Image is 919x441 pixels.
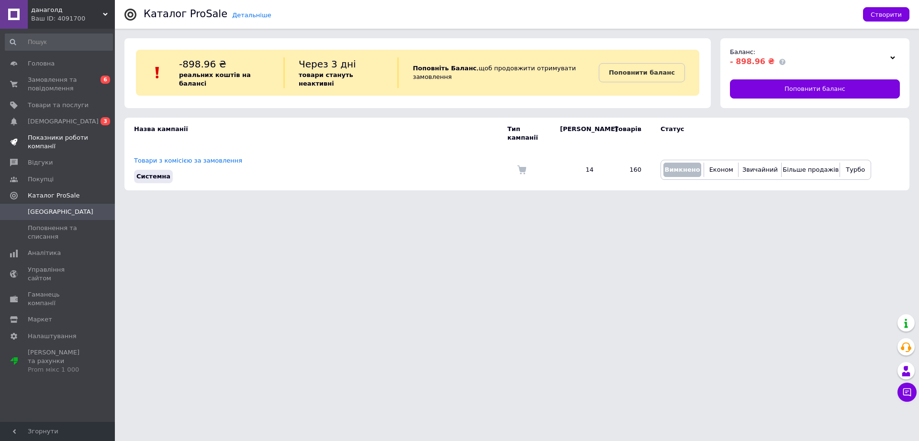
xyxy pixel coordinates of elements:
a: Поповнити баланс [730,79,900,99]
button: Більше продажів [784,163,837,177]
span: Налаштування [28,332,77,341]
button: Економ [706,163,736,177]
a: Поповнити баланс [599,63,685,82]
span: 6 [101,76,110,84]
div: , щоб продовжити отримувати замовлення [398,57,598,88]
span: Поповнити баланс [785,85,845,93]
b: Поповнити баланс [609,69,675,76]
div: Ваш ID: 4091700 [31,14,115,23]
td: [PERSON_NAME] [550,118,603,149]
span: Через 3 дні [299,58,356,70]
img: :exclamation: [150,66,165,80]
span: Маркет [28,315,52,324]
button: Вимкнено [663,163,701,177]
div: Каталог ProSale [144,9,227,19]
b: Поповніть Баланс [413,65,476,72]
img: Комісія за замовлення [517,165,527,175]
span: Каталог ProSale [28,191,79,200]
a: Товари з комісією за замовлення [134,157,242,164]
span: Створити [871,11,902,18]
span: Турбо [846,166,865,173]
span: Поповнення та списання [28,224,89,241]
span: [PERSON_NAME] та рахунки [28,348,89,375]
td: Товарів [603,118,651,149]
span: Аналітика [28,249,61,257]
span: Економ [709,166,733,173]
td: Статус [651,118,871,149]
b: товари стануть неактивні [299,71,353,87]
span: Звичайний [742,166,778,173]
span: данаголд [31,6,103,14]
span: Відгуки [28,158,53,167]
button: Створити [863,7,909,22]
button: Чат з покупцем [897,383,917,402]
span: Покупці [28,175,54,184]
td: 160 [603,149,651,190]
span: Баланс: [730,48,755,55]
span: [DEMOGRAPHIC_DATA] [28,117,99,126]
button: Турбо [842,163,868,177]
span: - 898.96 ₴ [730,57,774,66]
td: 14 [550,149,603,190]
button: Звичайний [741,163,779,177]
td: Тип кампанії [507,118,550,149]
span: Управління сайтом [28,265,89,283]
span: [GEOGRAPHIC_DATA] [28,208,93,216]
span: Товари та послуги [28,101,89,110]
span: Вимкнено [664,166,700,173]
span: Замовлення та повідомлення [28,76,89,93]
a: Детальніше [232,11,271,19]
td: Назва кампанії [124,118,507,149]
span: 3 [101,117,110,125]
span: Головна [28,59,55,68]
span: Системна [136,173,170,180]
span: Гаманець компанії [28,290,89,308]
b: реальних коштів на балансі [179,71,251,87]
div: Prom мікс 1 000 [28,365,89,374]
span: Більше продажів [783,166,839,173]
span: Показники роботи компанії [28,133,89,151]
span: -898.96 ₴ [179,58,226,70]
input: Пошук [5,33,113,51]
